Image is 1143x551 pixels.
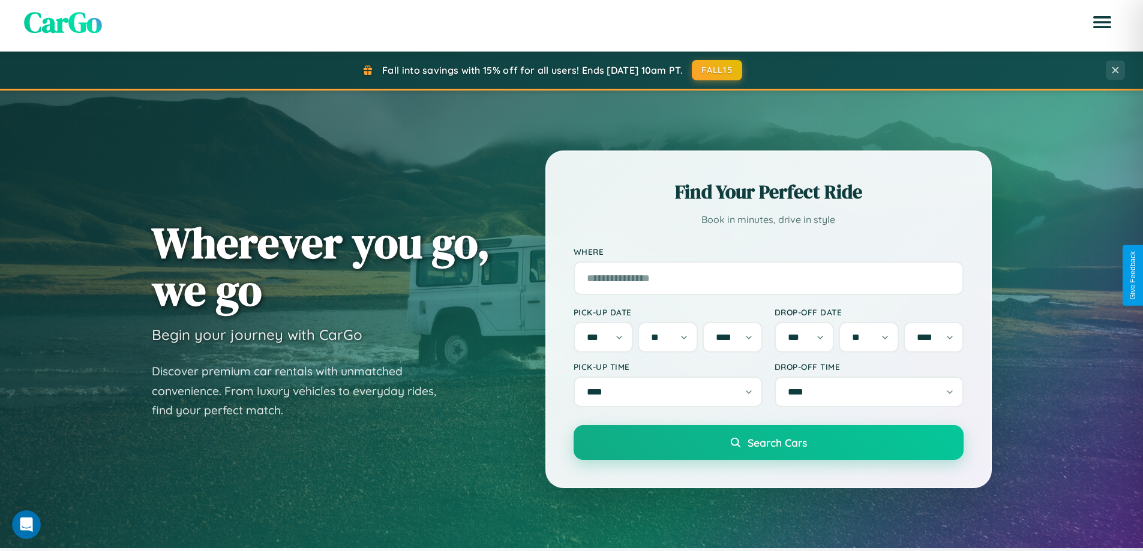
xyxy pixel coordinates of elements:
[152,362,452,420] p: Discover premium car rentals with unmatched convenience. From luxury vehicles to everyday rides, ...
[152,219,490,314] h1: Wherever you go, we go
[574,362,763,372] label: Pick-up Time
[574,307,763,317] label: Pick-up Date
[574,179,964,205] h2: Find Your Perfect Ride
[152,326,362,344] h3: Begin your journey with CarGo
[574,425,964,460] button: Search Cars
[382,64,683,76] span: Fall into savings with 15% off for all users! Ends [DATE] 10am PT.
[775,307,964,317] label: Drop-off Date
[775,362,964,372] label: Drop-off Time
[574,246,964,257] label: Where
[1129,251,1137,300] div: Give Feedback
[574,211,964,228] p: Book in minutes, drive in style
[692,60,742,80] button: FALL15
[24,2,102,42] span: CarGo
[12,510,41,539] iframe: Intercom live chat
[748,436,807,449] span: Search Cars
[1085,5,1119,39] button: Open menu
